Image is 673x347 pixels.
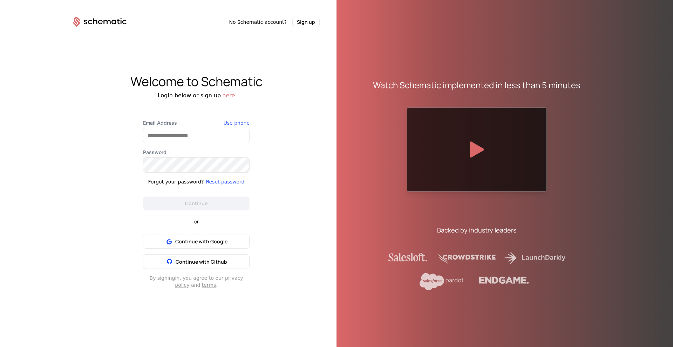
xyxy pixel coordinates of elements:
[292,17,320,27] button: Sign up
[143,196,250,210] button: Continue
[148,178,204,185] div: Forgot your password?
[143,119,250,126] label: Email Address
[143,149,250,156] label: Password
[229,19,287,26] span: No Schematic account?
[437,225,516,235] div: Backed by industry leaders
[175,238,227,245] span: Continue with Google
[143,235,250,249] button: Continue with Google
[202,282,216,288] a: terms
[224,119,250,126] button: Use phone
[222,91,235,100] button: here
[373,79,580,91] div: Watch Schematic implemented in less than 5 minutes
[143,254,250,269] button: Continue with Github
[175,282,189,288] a: policy
[176,258,227,265] span: Continue with Github
[206,178,244,185] button: Reset password
[56,91,336,100] div: Login below or sign up
[189,219,204,224] span: or
[56,75,336,89] div: Welcome to Schematic
[143,275,250,289] div: By signing in , you agree to our privacy and .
